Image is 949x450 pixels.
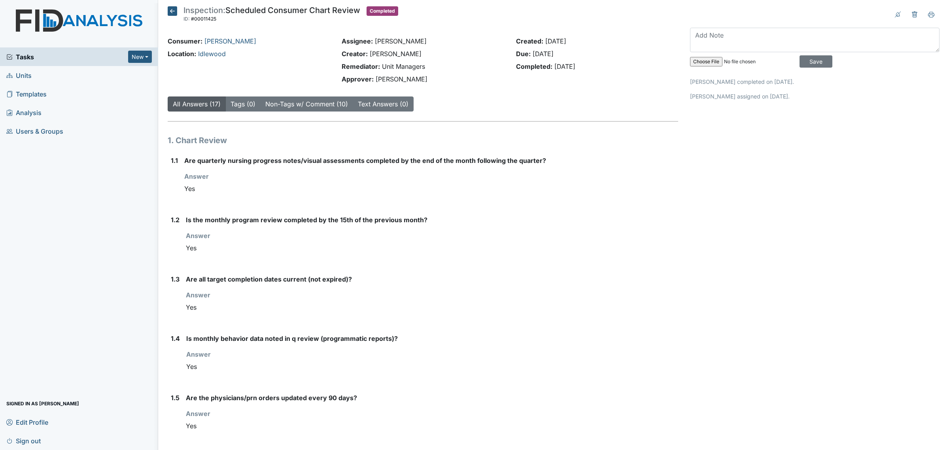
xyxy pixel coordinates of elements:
span: #00011425 [191,16,216,22]
button: Text Answers (0) [353,96,414,112]
span: Unit Managers [382,62,425,70]
label: 1.5 [171,393,180,403]
strong: Answer [186,410,210,418]
a: [PERSON_NAME] [204,37,256,45]
label: Are all target completion dates current (not expired)? [186,274,352,284]
span: Analysis [6,106,42,119]
div: Yes [186,359,678,374]
a: Tasks [6,52,128,62]
a: Idlewood [198,50,226,58]
p: [PERSON_NAME] assigned on [DATE]. [690,92,940,100]
label: 1.1 [171,156,178,165]
label: Are the physicians/prn orders updated every 90 days? [186,393,357,403]
a: All Answers (17) [173,100,221,108]
span: [DATE] [545,37,566,45]
button: New [128,51,152,63]
input: Save [800,55,832,68]
strong: Creator: [342,50,368,58]
span: [DATE] [533,50,554,58]
label: Is monthly behavior data noted in q review (programmatic reports)? [186,334,398,343]
span: Units [6,69,32,81]
div: Scheduled Consumer Chart Review [183,6,360,24]
span: Completed [367,6,398,16]
strong: Remediator: [342,62,380,70]
span: Users & Groups [6,125,63,137]
strong: Completed: [516,62,552,70]
strong: Answer [184,172,209,180]
strong: Approver: [342,75,374,83]
span: ID: [183,16,190,22]
strong: Due: [516,50,531,58]
label: 1.4 [171,334,180,343]
h1: 1. Chart Review [168,134,678,146]
span: [PERSON_NAME] [375,37,427,45]
a: Tags (0) [231,100,255,108]
p: [PERSON_NAME] completed on [DATE]. [690,78,940,86]
span: Inspection: [183,6,225,15]
span: Edit Profile [6,416,48,428]
div: Yes [186,240,678,255]
span: [DATE] [554,62,575,70]
label: Is the monthly program review completed by the 15th of the previous month? [186,215,427,225]
strong: Location: [168,50,196,58]
strong: Assignee: [342,37,373,45]
div: Yes [184,181,678,196]
strong: Consumer: [168,37,202,45]
label: 1.2 [171,215,180,225]
button: All Answers (17) [168,96,226,112]
strong: Answer [186,232,210,240]
span: Signed in as [PERSON_NAME] [6,397,79,410]
label: 1.3 [171,274,180,284]
span: Templates [6,88,47,100]
span: Sign out [6,435,41,447]
a: Text Answers (0) [358,100,408,108]
strong: Answer [186,291,210,299]
span: [PERSON_NAME] [370,50,422,58]
a: Non-Tags w/ Comment (10) [265,100,348,108]
span: [PERSON_NAME] [376,75,427,83]
label: Are quarterly nursing progress notes/visual assessments completed by the end of the month followi... [184,156,546,165]
button: Non-Tags w/ Comment (10) [260,96,353,112]
div: Yes [186,300,678,315]
button: Tags (0) [225,96,261,112]
strong: Created: [516,37,543,45]
div: Yes [186,418,678,433]
strong: Answer [186,350,211,358]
